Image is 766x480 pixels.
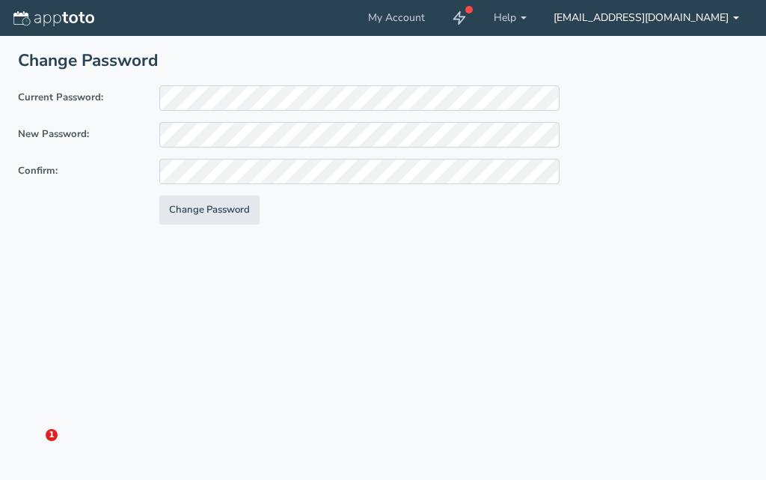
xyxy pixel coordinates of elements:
[7,159,148,178] label: Confirm:
[46,429,58,441] span: 1
[159,195,260,225] button: Change Password
[7,122,148,142] label: New Password:
[18,52,748,70] h2: Change Password
[7,85,148,105] label: Current Password:
[15,429,51,465] iframe: Intercom live chat
[13,11,94,26] img: logo-apptoto--white.svg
